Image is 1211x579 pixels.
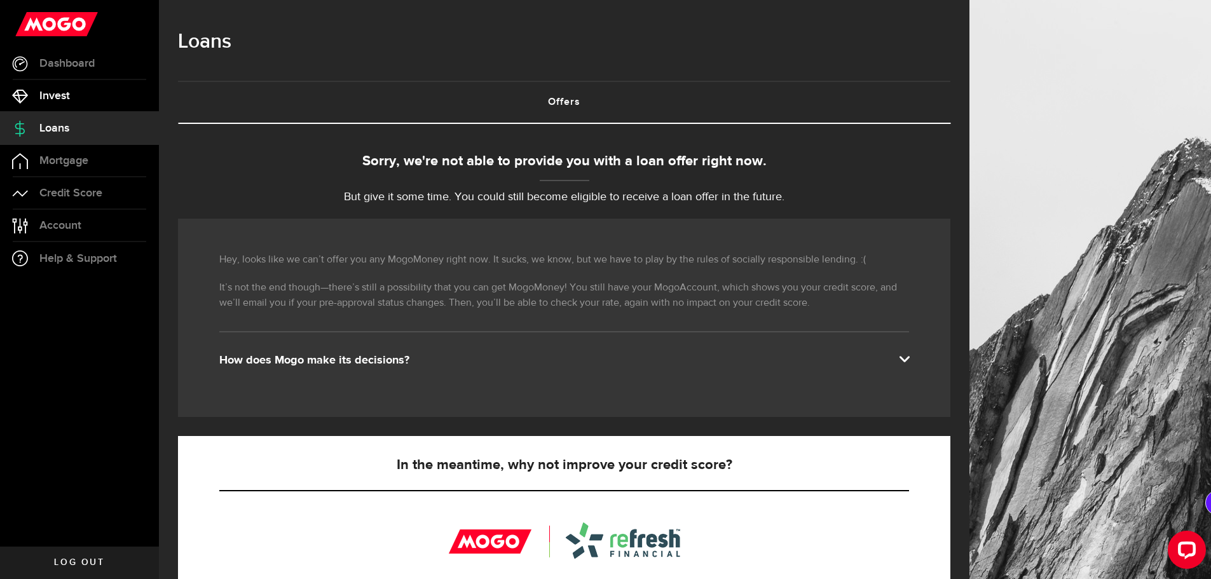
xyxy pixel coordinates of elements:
ul: Tabs Navigation [178,81,950,124]
span: Mortgage [39,155,88,167]
span: Help & Support [39,253,117,264]
div: How does Mogo make its decisions? [219,353,909,368]
span: Account [39,220,81,231]
iframe: LiveChat chat widget [1158,526,1211,579]
p: But give it some time. You could still become eligible to receive a loan offer in the future. [178,189,950,206]
span: Invest [39,90,70,102]
a: Offers [178,82,950,123]
span: Dashboard [39,58,95,69]
div: Sorry, we're not able to provide you with a loan offer right now. [178,151,950,172]
span: Log out [54,558,104,567]
span: Credit Score [39,187,102,199]
p: Hey, looks like we can’t offer you any MogoMoney right now. It sucks, we know, but we have to pla... [219,252,909,268]
h1: Loans [178,25,950,58]
p: It’s not the end though—there’s still a possibility that you can get MogoMoney! You still have yo... [219,280,909,311]
h5: In the meantime, why not improve your credit score? [219,458,909,473]
span: Loans [39,123,69,134]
